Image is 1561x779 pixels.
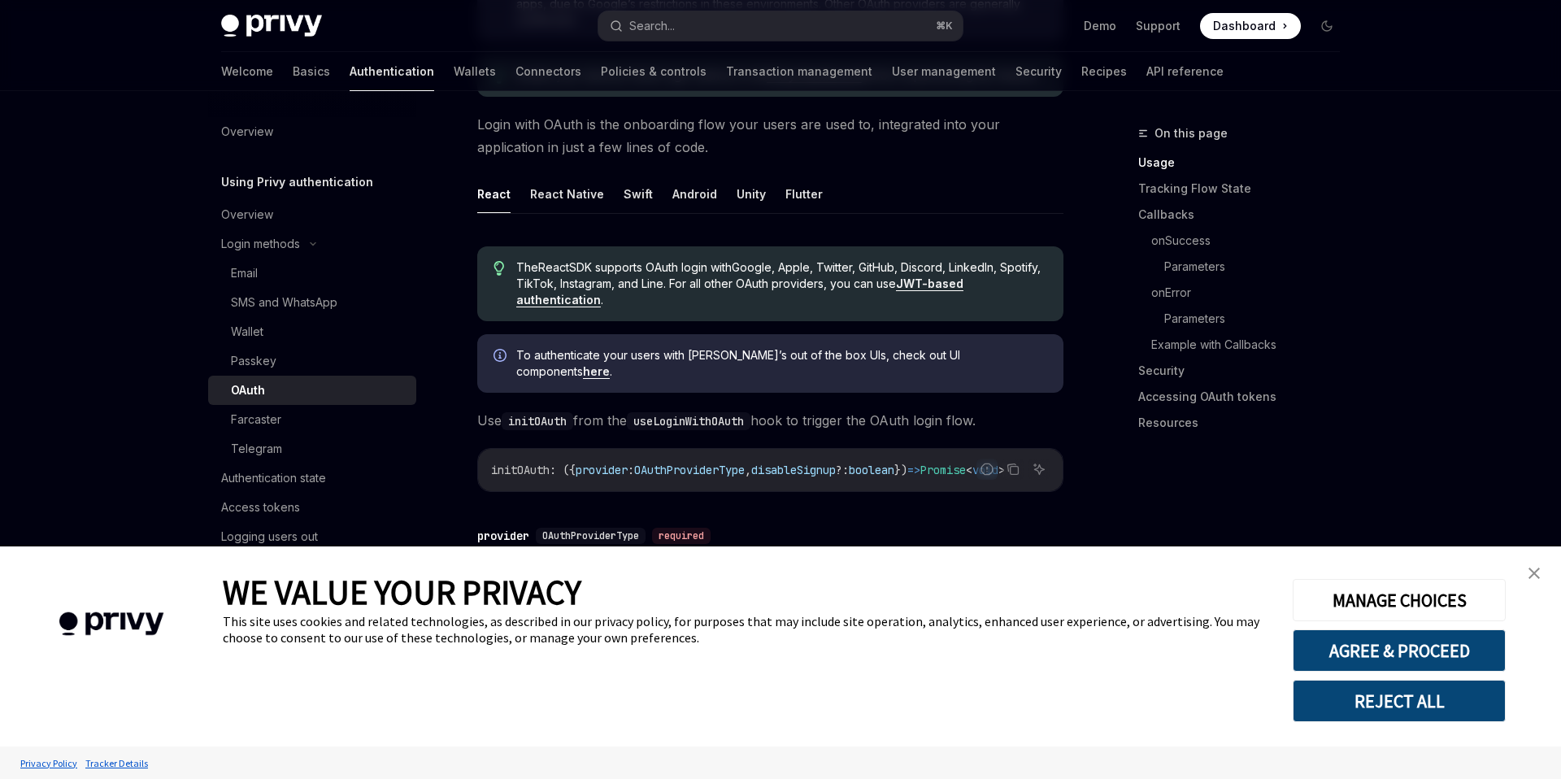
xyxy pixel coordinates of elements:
svg: Info [494,349,510,365]
span: WE VALUE YOUR PRIVACY [223,571,581,613]
a: Accessing OAuth tokens [1138,384,1353,410]
a: Basics [293,52,330,91]
button: Ask AI [1028,459,1050,480]
button: Swift [624,175,653,213]
a: Authentication [350,52,434,91]
a: Authentication state [208,463,416,493]
button: Search...⌘K [598,11,963,41]
span: > [998,463,1005,477]
span: OAuthProviderType [542,529,639,542]
a: Callbacks [1138,202,1353,228]
a: Farcaster [208,405,416,434]
div: Search... [629,16,675,36]
button: Copy the contents from the code block [1002,459,1024,480]
a: Demo [1084,18,1116,34]
a: Resources [1138,410,1353,436]
span: Login with OAuth is the onboarding flow your users are used to, integrated into your application ... [477,113,1063,159]
a: Dashboard [1200,13,1301,39]
img: close banner [1528,568,1540,579]
span: initOAuth [491,463,550,477]
h5: Using Privy authentication [221,172,373,192]
img: dark logo [221,15,322,37]
a: here [583,364,610,379]
a: Tracker Details [81,749,152,777]
button: Toggle dark mode [1314,13,1340,39]
div: Email [231,263,258,283]
span: disableSignup [751,463,836,477]
button: React Native [530,175,604,213]
button: AGREE & PROCEED [1293,629,1506,672]
a: Recipes [1081,52,1127,91]
a: API reference [1146,52,1224,91]
div: Overview [221,122,273,141]
a: Overview [208,117,416,146]
span: Promise [920,463,966,477]
a: Privacy Policy [16,749,81,777]
button: Flutter [785,175,823,213]
a: Example with Callbacks [1151,332,1353,358]
a: SMS and WhatsApp [208,288,416,317]
a: Security [1138,358,1353,384]
code: initOAuth [502,412,573,430]
span: To authenticate your users with [PERSON_NAME]’s out of the box UIs, check out UI components . [516,347,1047,380]
a: Policies & controls [601,52,707,91]
a: Support [1136,18,1181,34]
div: This site uses cookies and related technologies, as described in our privacy policy, for purposes... [223,613,1268,646]
button: MANAGE CHOICES [1293,579,1506,621]
div: Logging users out [221,527,318,546]
a: Parameters [1164,254,1353,280]
div: Passkey [231,351,276,371]
div: Overview [221,205,273,224]
div: provider [477,528,529,544]
img: company logo [24,589,198,659]
a: Email [208,259,416,288]
a: Wallet [208,317,416,346]
span: provider [576,463,628,477]
a: Passkey [208,346,416,376]
a: onSuccess [1151,228,1353,254]
button: React [477,175,511,213]
a: Overview [208,200,416,229]
a: Parameters [1164,306,1353,332]
span: }) [894,463,907,477]
span: Dashboard [1213,18,1276,34]
span: < [966,463,972,477]
span: Use from the hook to trigger the OAuth login flow. [477,409,1063,432]
a: close banner [1518,557,1550,590]
span: : [628,463,634,477]
span: => [907,463,920,477]
span: : ({ [550,463,576,477]
span: , [745,463,751,477]
div: Farcaster [231,410,281,429]
a: Tracking Flow State [1138,176,1353,202]
span: ⌘ K [936,20,953,33]
div: Wallet [231,322,263,342]
a: Welcome [221,52,273,91]
a: onError [1151,280,1353,306]
div: Authentication state [221,468,326,488]
code: useLoginWithOAuth [627,412,750,430]
a: Transaction management [726,52,872,91]
span: On this page [1154,124,1228,143]
a: Connectors [515,52,581,91]
span: void [972,463,998,477]
div: required [652,528,711,544]
button: Report incorrect code [976,459,998,480]
span: ?: [836,463,849,477]
div: Access tokens [221,498,300,517]
div: SMS and WhatsApp [231,293,337,312]
svg: Tip [494,261,505,276]
span: boolean [849,463,894,477]
a: User management [892,52,996,91]
button: Unity [737,175,766,213]
div: Login methods [221,234,300,254]
a: Security [1015,52,1062,91]
button: Android [672,175,717,213]
a: Wallets [454,52,496,91]
a: Access tokens [208,493,416,522]
span: The React SDK supports OAuth login with Google, Apple, Twitter, GitHub, Discord, LinkedIn, Spotif... [516,259,1047,308]
a: Telegram [208,434,416,463]
span: OAuthProviderType [634,463,745,477]
button: REJECT ALL [1293,680,1506,722]
a: OAuth [208,376,416,405]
